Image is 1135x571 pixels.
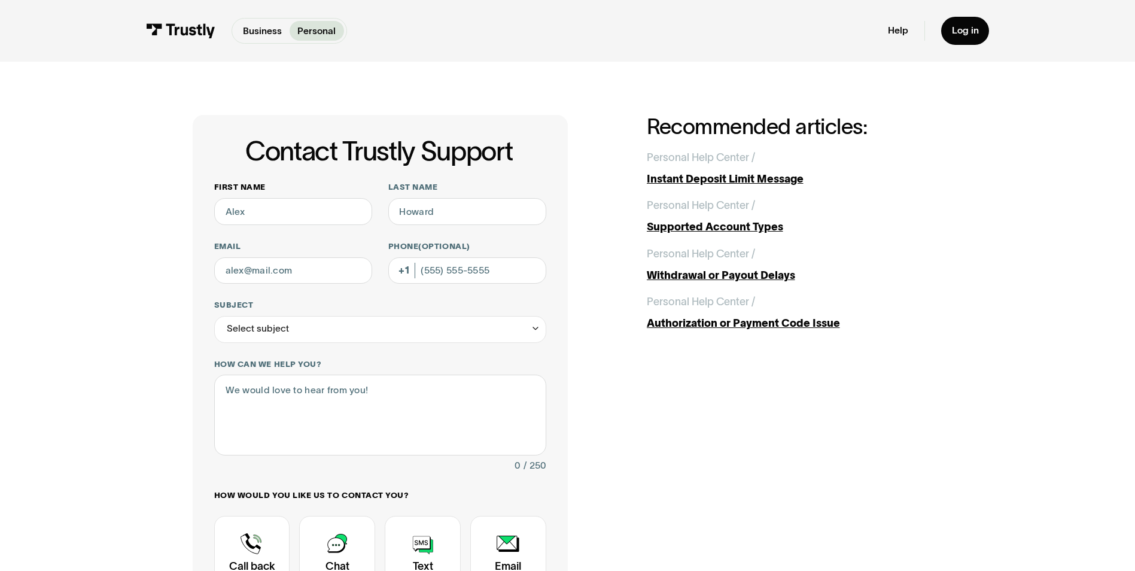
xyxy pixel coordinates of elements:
p: Business [243,24,282,38]
div: Personal Help Center / [647,198,755,214]
a: Log in [941,17,990,45]
label: How can we help you? [214,359,546,370]
label: How would you like us to contact you? [214,490,546,501]
img: Trustly Logo [146,23,215,38]
label: Phone [388,241,546,252]
a: Business [235,21,290,40]
p: Personal [297,24,336,38]
span: (Optional) [418,242,470,251]
label: Last name [388,182,546,193]
div: Log in [952,25,979,37]
input: Howard [388,198,546,225]
a: Help [888,25,908,37]
label: Subject [214,300,546,311]
div: Authorization or Payment Code Issue [647,315,943,332]
div: Select subject [227,321,289,337]
label: Email [214,241,372,252]
a: Personal Help Center /Authorization or Payment Code Issue [647,294,943,332]
div: Personal Help Center / [647,150,755,166]
a: Personal Help Center /Withdrawal or Payout Delays [647,246,943,284]
div: Withdrawal or Payout Delays [647,268,943,284]
a: Personal Help Center /Supported Account Types [647,198,943,235]
input: Alex [214,198,372,225]
div: Select subject [214,316,546,343]
h2: Recommended articles: [647,115,943,138]
input: (555) 555-5555 [388,257,546,284]
div: / 250 [524,458,546,474]
div: Personal Help Center / [647,294,755,310]
a: Personal [290,21,344,40]
a: Personal Help Center /Instant Deposit Limit Message [647,150,943,187]
label: First name [214,182,372,193]
h1: Contact Trustly Support [212,136,546,166]
div: Instant Deposit Limit Message [647,171,943,187]
div: Personal Help Center / [647,246,755,262]
input: alex@mail.com [214,257,372,284]
div: Supported Account Types [647,219,943,235]
div: 0 [515,458,521,474]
